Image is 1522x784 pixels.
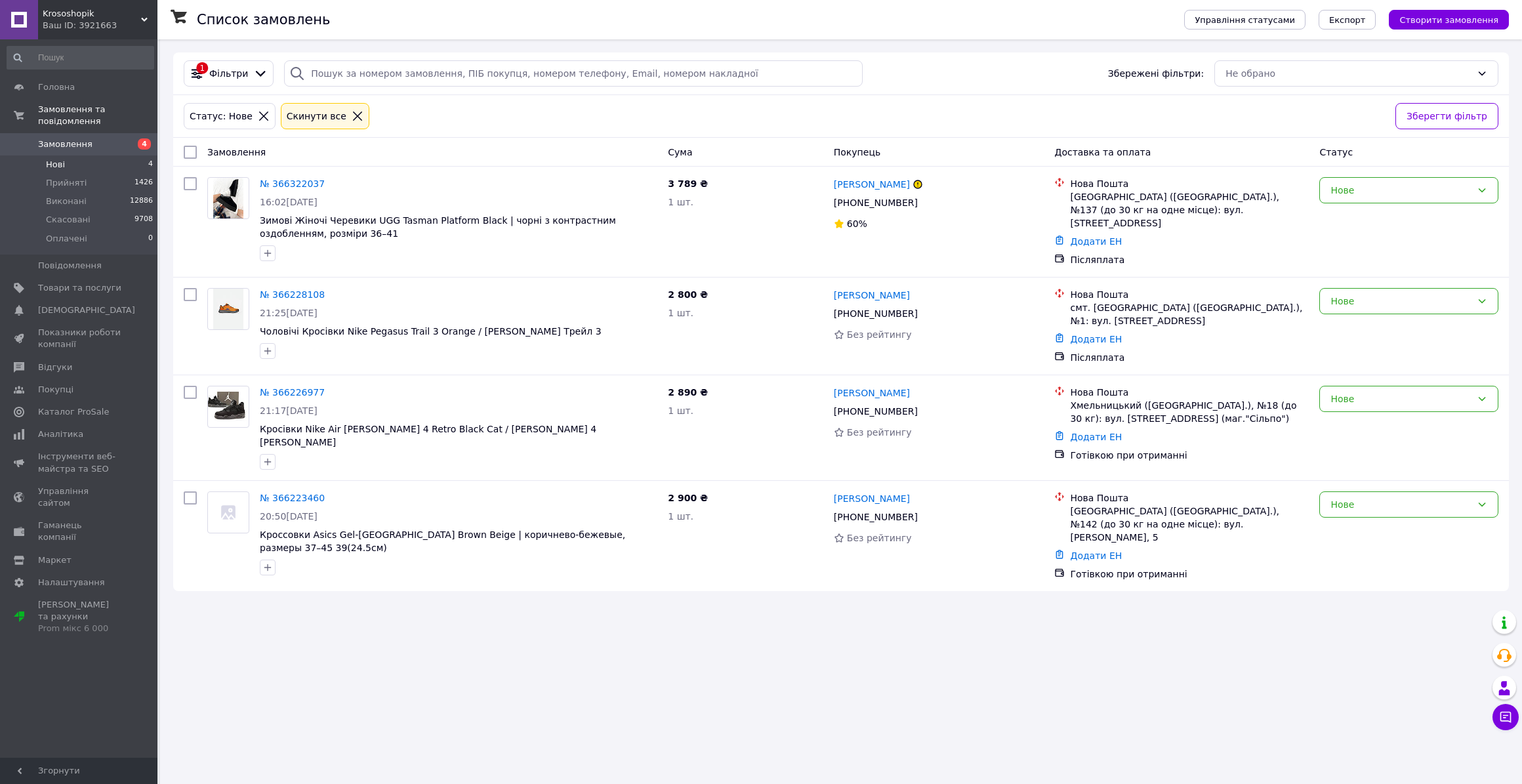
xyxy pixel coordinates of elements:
span: Головна [38,81,75,93]
div: Нова Пошта [1070,288,1309,301]
span: Замовлення [207,147,266,157]
span: 16:02[DATE] [260,197,318,207]
button: Експорт [1319,10,1376,30]
span: Маркет [38,554,72,566]
div: Хмельницький ([GEOGRAPHIC_DATA].), №18 (до 30 кг): вул. [STREET_ADDRESS] (маг."Сільпо") [1070,399,1309,425]
div: Готівкою при отриманні [1070,449,1309,462]
span: Аналітика [38,428,83,440]
div: [PHONE_NUMBER] [831,402,920,421]
span: Інструменти веб-майстра та SEO [38,451,121,474]
span: Фільтри [209,67,248,80]
a: Кроссовки Asics Gel-[GEOGRAPHIC_DATA] Brown Beige | коричнево-бежевые, размеры 37–45 39(24.5см) [260,529,625,553]
a: [PERSON_NAME] [834,178,910,191]
h1: Список замовлень [197,12,330,28]
div: [PHONE_NUMBER] [831,304,920,323]
a: № 366226977 [260,387,325,398]
span: Статус [1319,147,1353,157]
button: Чат з покупцем [1492,704,1519,730]
a: Чоловічі Кросівки Nike Pegasus Trail 3 Orange / [PERSON_NAME] Трейл 3 [260,326,602,337]
div: [PHONE_NUMBER] [831,194,920,212]
span: Виконані [46,196,87,207]
span: Управління статусами [1195,15,1295,25]
span: 4 [138,138,151,150]
a: № 366228108 [260,289,325,300]
div: [GEOGRAPHIC_DATA] ([GEOGRAPHIC_DATA].), №142 (до 30 кг на одне місце): вул. [PERSON_NAME], 5 [1070,505,1309,544]
span: 2 800 ₴ [668,289,708,300]
span: [DEMOGRAPHIC_DATA] [38,304,135,316]
div: Нове [1330,392,1471,406]
span: Прийняті [46,177,87,189]
div: Післяплата [1070,253,1309,266]
span: 1 шт. [668,197,693,207]
div: [GEOGRAPHIC_DATA] ([GEOGRAPHIC_DATA].), №137 (до 30 кг на одне місце): вул. [STREET_ADDRESS] [1070,190,1309,230]
span: Показники роботи компанії [38,327,121,350]
a: [PERSON_NAME] [834,492,910,505]
span: Управління сайтом [38,485,121,509]
a: Створити замовлення [1376,14,1509,24]
a: Фото товару [207,177,249,219]
span: Збережені фільтри: [1108,67,1204,80]
a: Додати ЕН [1070,432,1122,442]
span: 21:17[DATE] [260,405,318,416]
div: Нове [1330,294,1471,308]
div: Готівкою при отриманні [1070,567,1309,581]
a: Додати ЕН [1070,334,1122,344]
div: Нова Пошта [1070,386,1309,399]
span: 4 [148,159,153,171]
a: Фото товару [207,288,249,330]
span: Відгуки [38,361,72,373]
div: Нове [1330,183,1471,197]
div: [PHONE_NUMBER] [831,508,920,526]
span: Доставка та оплата [1054,147,1151,157]
span: Каталог ProSale [38,406,109,418]
span: [PERSON_NAME] та рахунки [38,599,121,635]
span: 2 890 ₴ [668,387,708,398]
img: Фото товару [213,178,244,218]
a: Кросівки Nike Air [PERSON_NAME] 4 Retro Black Cat / [PERSON_NAME] 4 [PERSON_NAME] [260,424,596,447]
a: Додати ЕН [1070,550,1122,561]
span: Створити замовлення [1399,15,1498,25]
div: Післяплата [1070,351,1309,364]
span: 1 шт. [668,405,693,416]
div: Не обрано [1225,66,1471,81]
span: Без рейтингу [847,329,912,340]
span: Експорт [1329,15,1366,25]
span: 0 [148,233,153,245]
span: Товари та послуги [38,282,121,294]
div: смт. [GEOGRAPHIC_DATA] ([GEOGRAPHIC_DATA].), №1: вул. [STREET_ADDRESS] [1070,301,1309,327]
span: Без рейтингу [847,427,912,438]
span: 1426 [134,177,153,189]
button: Зберегти фільтр [1395,103,1498,129]
img: Фото товару [208,392,249,422]
div: Статус: Нове [187,109,255,123]
a: № 366322037 [260,178,325,189]
div: Cкинути все [284,109,349,123]
a: № 366223460 [260,493,325,503]
span: Оплачені [46,233,87,245]
a: Фото товару [207,386,249,428]
div: Нове [1330,497,1471,512]
span: Налаштування [38,577,105,588]
span: 3 789 ₴ [668,178,708,189]
div: Ваш ID: 3921663 [43,20,157,31]
span: Без рейтингу [847,533,912,543]
button: Управління статусами [1184,10,1306,30]
span: 21:25[DATE] [260,308,318,318]
span: Krososhopik [43,8,141,20]
input: Пошук за номером замовлення, ПІБ покупця, номером телефону, Email, номером накладної [284,60,863,87]
span: 2 900 ₴ [668,493,708,503]
a: Додати ЕН [1070,236,1122,247]
a: Зимові Жіночі Черевики UGG Tasman Platform Black | чорні з контрастним оздобленням, розміри 36–41 [260,215,616,239]
a: Фото товару [207,491,249,533]
span: Скасовані [46,214,91,226]
a: [PERSON_NAME] [834,289,910,302]
a: [PERSON_NAME] [834,386,910,400]
span: Гаманець компанії [38,520,121,543]
span: 12886 [130,196,153,207]
span: 1 шт. [668,511,693,522]
span: Покупець [834,147,880,157]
